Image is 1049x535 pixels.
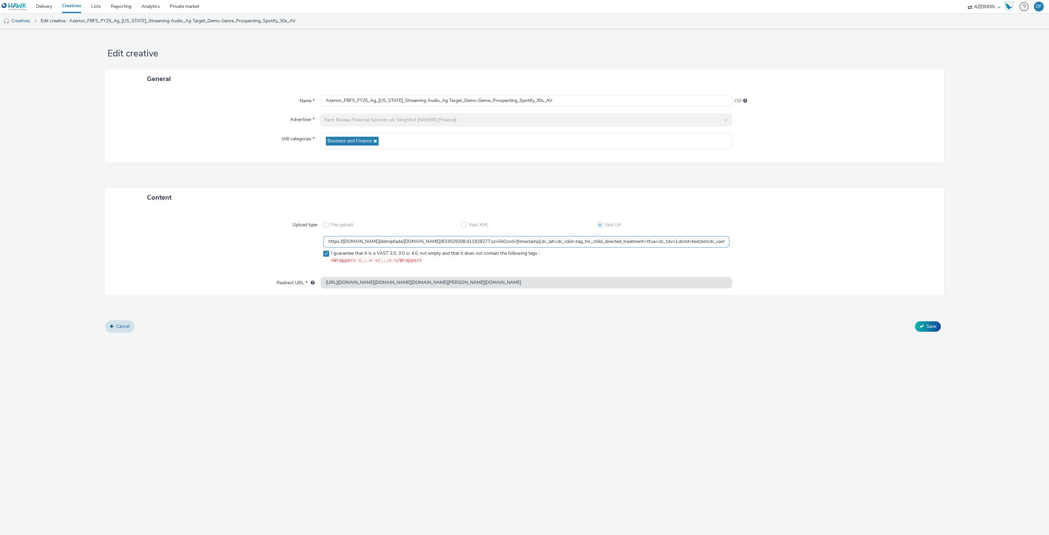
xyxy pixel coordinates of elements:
[274,277,317,286] label: Redirect URL *
[1004,1,1014,12] img: Hawk Academy
[331,258,422,263] code: <Wrapper> <...> </...> </Wrapper>
[469,222,489,228] span: Vast XML
[743,98,747,104] div: Maximum 255 characters
[915,321,941,332] button: Save
[321,277,732,288] input: url...
[105,48,944,60] h1: Edit creative
[926,323,936,329] span: Save
[321,95,732,107] input: Name
[116,323,129,329] span: Cancel
[604,222,621,228] span: Vast Url
[287,114,317,123] label: Advertiser *
[279,133,317,142] label: IAB categories *
[307,280,315,286] div: URL will be used as a validation URL with some SSPs and it will be the redirection URL of your cr...
[331,250,540,264] span: I guarantee that it is a VAST 2.0, 3.0 or 4.0, not empty and that it does not contain the followi...
[1004,1,1016,12] a: Hawk Academy
[1036,2,1042,11] div: DF
[331,222,353,228] span: File upload
[734,98,742,104] span: 158
[297,95,317,104] label: Name *
[3,18,10,25] img: audio
[327,138,372,144] span: Business and Finance
[290,219,320,228] label: Upload type
[2,3,27,11] img: undefined Logo
[147,193,171,202] span: Content
[147,74,171,83] span: General
[323,236,729,248] input: Vast URL
[105,320,134,333] a: Cancel
[37,13,299,29] a: Edit creative : Azerion_FBFS_FY25_Ag_[US_STATE]_Streaming Audio_Ag Target_Demo-Genre_Prospecting_...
